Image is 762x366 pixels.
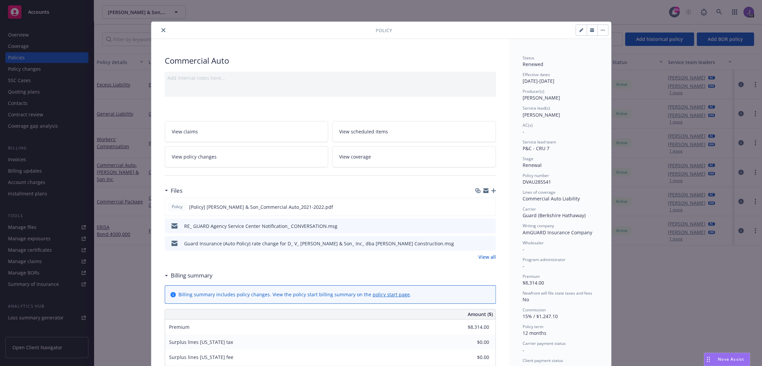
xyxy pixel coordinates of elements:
h3: Files [171,186,182,195]
span: [PERSON_NAME] [523,95,560,101]
span: AmGUARD Insurance Company [523,229,592,236]
span: - [523,347,524,353]
div: [DATE] - [DATE] [523,72,598,84]
span: View policy changes [172,153,217,160]
a: View all [478,253,496,260]
span: Renewal [523,162,542,168]
span: Client payment status [523,358,563,363]
button: download file [476,203,481,210]
input: 0.00 [450,352,493,362]
span: Service lead(s) [523,105,550,111]
a: View policy changes [165,146,328,167]
span: Nova Assist [718,356,744,362]
span: View scheduled items [339,128,388,135]
a: View coverage [332,146,496,167]
div: Billing summary [165,271,213,280]
span: Status [523,55,534,61]
span: Stage [523,156,533,162]
span: Service lead team [523,139,556,145]
span: Carrier [523,206,536,212]
span: AC(s) [523,122,533,128]
span: DVAU285541 [523,179,551,185]
div: Drag to move [704,353,712,366]
span: Producer(s) [523,88,544,94]
span: Wholesaler [523,240,544,246]
span: Policy [170,204,184,210]
button: close [159,26,167,34]
span: Lines of coverage [523,189,555,195]
button: preview file [487,240,493,247]
button: download file [476,223,482,230]
input: 0.00 [450,322,493,332]
input: 0.00 [450,337,493,347]
span: Policy [376,27,392,34]
span: Effective dates [523,72,550,77]
span: 15% / $1,247.10 [523,313,558,319]
a: View scheduled items [332,121,496,142]
span: Amount ($) [468,311,493,318]
span: - [523,263,524,269]
span: Guard (Berkshire Hathaway) [523,212,586,219]
button: download file [476,240,482,247]
button: preview file [487,223,493,230]
span: [PERSON_NAME] [523,112,560,118]
span: Policy number [523,173,549,178]
span: No [523,296,529,303]
span: View coverage [339,153,371,160]
span: Carrier payment status [523,341,566,346]
a: View claims [165,121,328,142]
span: Premium [523,273,540,279]
span: Premium [169,324,189,330]
span: Commission [523,307,546,313]
a: policy start page [373,291,410,298]
span: [Policy] [PERSON_NAME] & Son_Commercial Auto_2021-2022.pdf [189,203,333,210]
span: $8,314.00 [523,280,544,286]
span: Commercial Auto Liability [523,195,580,202]
button: preview file [487,203,493,210]
span: Policy term [523,324,543,329]
span: 12 months [523,330,546,336]
span: - [523,246,524,252]
div: Commercial Auto [165,55,496,66]
span: View claims [172,128,198,135]
span: Renewed [523,61,543,67]
div: Add internal notes here... [167,74,493,81]
span: P&C - CRU 7 [523,145,549,151]
span: Surplus lines [US_STATE] fee [169,354,233,360]
span: - [523,128,524,135]
div: Files [165,186,182,195]
h3: Billing summary [171,271,213,280]
span: Program administrator [523,257,565,262]
button: Nova Assist [704,353,750,366]
div: RE_ GUARD Agency Service Center Notification_ CONVERSATION.msg [184,223,337,230]
span: Writing company [523,223,554,229]
span: Newfront will file state taxes and fees [523,290,592,296]
div: Billing summary includes policy changes. View the policy start billing summary on the . [178,291,411,298]
span: Surplus lines [US_STATE] tax [169,339,233,345]
div: Guard Insurance (Auto Policy) rate change for D_ V_ [PERSON_NAME] & Son_ Inc_ dba [PERSON_NAME] C... [184,240,454,247]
